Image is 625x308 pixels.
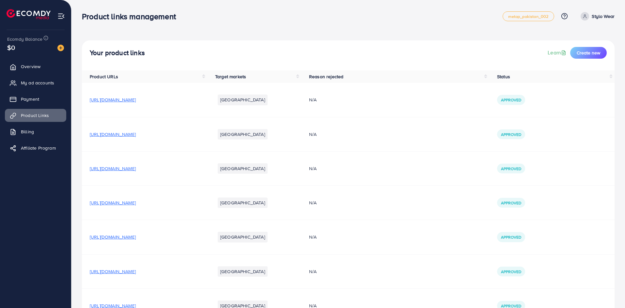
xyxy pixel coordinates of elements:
[21,63,40,70] span: Overview
[501,97,521,103] span: Approved
[503,11,555,21] a: metap_pakistan_002
[82,12,181,21] h3: Product links management
[218,95,268,105] li: [GEOGRAPHIC_DATA]
[5,76,66,89] a: My ad accounts
[5,60,66,73] a: Overview
[508,14,549,19] span: metap_pakistan_002
[7,43,15,52] span: $0
[501,166,521,171] span: Approved
[57,45,64,51] img: image
[309,96,317,103] span: N/A
[501,234,521,240] span: Approved
[218,163,268,174] li: [GEOGRAPHIC_DATA]
[309,199,317,206] span: N/A
[21,145,56,151] span: Affiliate Program
[21,128,34,135] span: Billing
[5,109,66,122] a: Product Links
[578,12,615,21] a: Stylo Wear
[90,49,145,57] h4: Your product links
[218,266,268,277] li: [GEOGRAPHIC_DATA]
[90,73,118,80] span: Product URLs
[5,141,66,154] a: Affiliate Program
[597,279,620,303] iframe: Chat
[309,234,317,240] span: N/A
[577,50,600,56] span: Create new
[592,12,615,20] p: Stylo Wear
[497,73,510,80] span: Status
[90,96,136,103] span: [URL][DOMAIN_NAME]
[5,93,66,106] a: Payment
[501,269,521,274] span: Approved
[21,96,39,102] span: Payment
[309,73,343,80] span: Reason rejected
[570,47,607,59] button: Create new
[309,268,317,275] span: N/A
[7,36,42,42] span: Ecomdy Balance
[309,131,317,138] span: N/A
[90,234,136,240] span: [URL][DOMAIN_NAME]
[218,198,268,208] li: [GEOGRAPHIC_DATA]
[90,165,136,172] span: [URL][DOMAIN_NAME]
[548,49,568,56] a: Learn
[21,80,54,86] span: My ad accounts
[21,112,49,119] span: Product Links
[501,200,521,206] span: Approved
[90,199,136,206] span: [URL][DOMAIN_NAME]
[501,132,521,137] span: Approved
[90,268,136,275] span: [URL][DOMAIN_NAME]
[218,129,268,139] li: [GEOGRAPHIC_DATA]
[5,125,66,138] a: Billing
[57,12,65,20] img: menu
[215,73,246,80] span: Target markets
[309,165,317,172] span: N/A
[7,9,51,19] img: logo
[90,131,136,138] span: [URL][DOMAIN_NAME]
[218,232,268,242] li: [GEOGRAPHIC_DATA]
